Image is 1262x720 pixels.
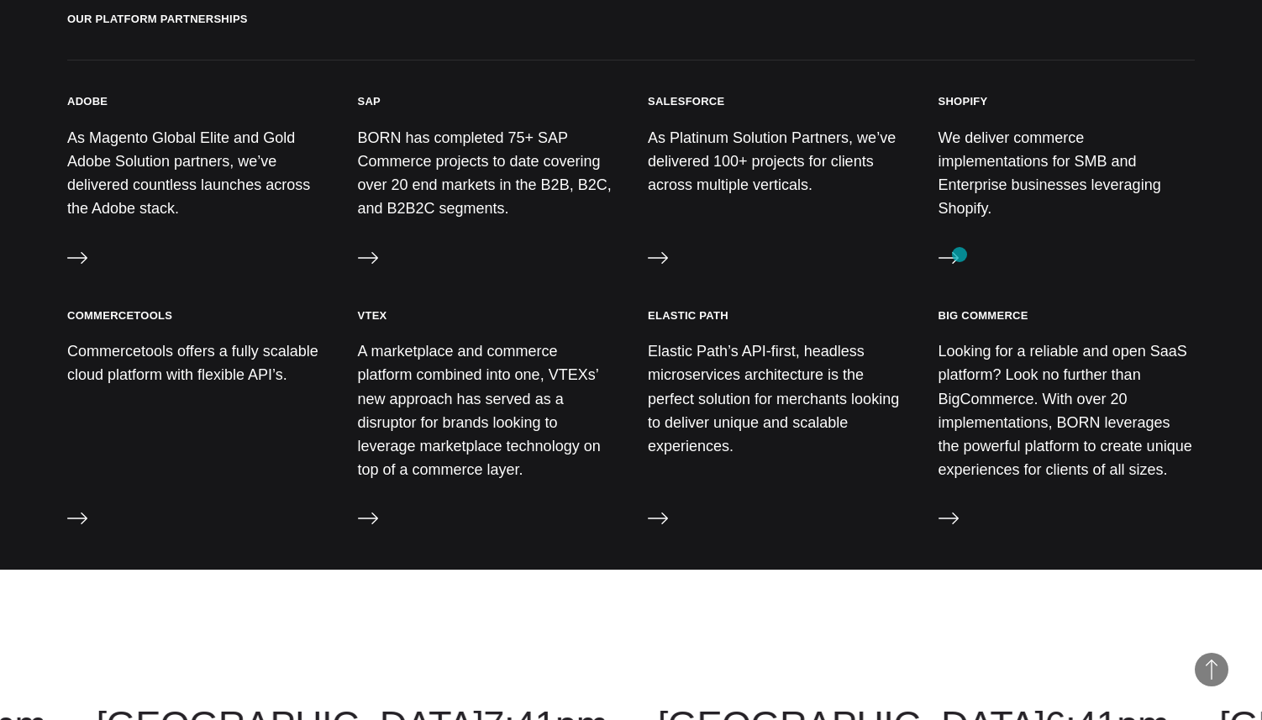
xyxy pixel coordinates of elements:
h3: SAP [358,94,381,108]
p: We deliver commerce implementations for SMB and Enterprise businesses leveraging Shopify. [939,126,1196,221]
h3: Shopify [939,94,988,108]
h3: VTEX [358,308,387,323]
h3: Big Commerce [939,308,1028,323]
p: Commercetools offers a fully scalable cloud platform with flexible API’s. [67,339,324,386]
button: Back to Top [1195,653,1228,686]
p: BORN has completed 75+ SAP Commerce projects to date covering over 20 end markets in the B2B, B2C... [358,126,615,221]
h3: Elastic Path [648,308,728,323]
h2: Our Platform Partnerships [67,12,1195,60]
p: A marketplace and commerce platform combined into one, VTEXs’ new approach has served as a disrup... [358,339,615,481]
p: Looking for a reliable and open SaaS platform? Look no further than BigCommerce. With over 20 imp... [939,339,1196,481]
p: Elastic Path’s API-first, headless microservices architecture is the perfect solution for merchan... [648,339,905,458]
p: As Platinum Solution Partners, we’ve delivered 100+ projects for clients across multiple verticals. [648,126,905,197]
h3: Salesforce [648,94,724,108]
p: As Magento Global Elite and Gold Adobe Solution partners, we’ve delivered countless launches acro... [67,126,324,221]
h3: Commercetools [67,308,172,323]
h3: Adobe [67,94,108,108]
